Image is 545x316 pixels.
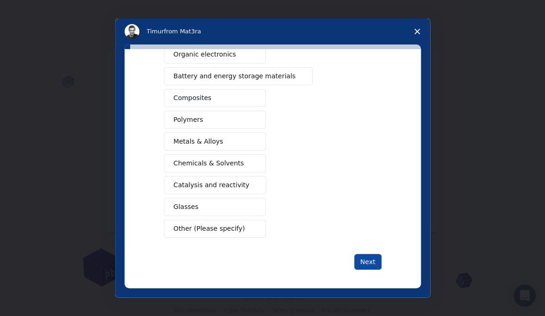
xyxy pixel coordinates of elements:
button: Next [354,254,382,270]
button: Composites [164,89,266,107]
span: Catalysis and reactivity [174,180,250,190]
button: Chemicals & Solvents [164,154,266,172]
span: Chemicals & Solvents [174,158,244,168]
span: Glasses [174,202,199,212]
span: Close survey [404,19,430,44]
button: Polymers [164,111,266,129]
button: Catalysis and reactivity [164,176,267,194]
span: Composites [174,93,212,103]
span: Timur [147,28,164,35]
button: Metals & Alloys [164,133,266,151]
img: Profile image for Timur [125,24,139,39]
span: Support [19,6,52,15]
span: Battery and energy storage materials [174,71,296,81]
button: Other (Please specify) [164,220,266,238]
span: Polymers [174,115,203,125]
span: Other (Please specify) [174,224,245,234]
button: Battery and energy storage materials [164,67,313,85]
button: Glasses [164,198,266,216]
span: from Mat3ra [164,28,201,35]
span: Organic electronics [174,50,236,59]
span: Metals & Alloys [174,137,223,146]
button: Organic electronics [164,45,266,63]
